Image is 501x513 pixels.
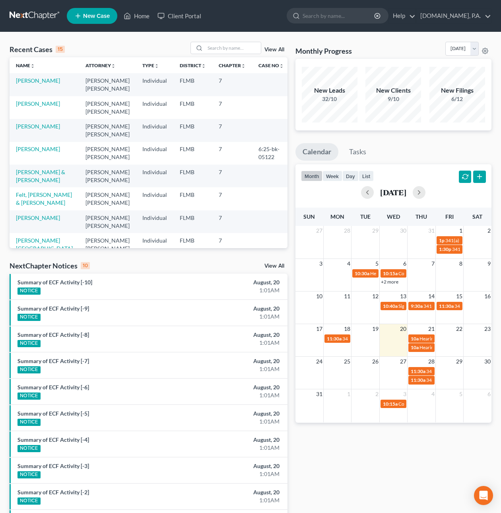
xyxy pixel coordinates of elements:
[153,9,205,23] a: Client Portal
[365,86,421,95] div: New Clients
[17,358,89,364] a: Summary of ECF Activity [-7]
[343,324,351,334] span: 18
[419,344,436,350] span: Hearing
[201,64,206,68] i: unfold_more
[212,210,252,233] td: 7
[402,259,407,268] span: 6
[79,233,136,256] td: [PERSON_NAME] [PERSON_NAME]
[197,305,279,313] div: August, 20
[197,470,279,478] div: 1:01AM
[383,303,398,309] span: 10:40a
[136,96,173,119] td: Individual
[197,313,279,321] div: 1:01AM
[458,389,463,399] span: 5
[431,259,435,268] span: 7
[346,389,351,399] span: 1
[411,344,419,350] span: 10a
[398,303,470,309] span: Signing Date for [PERSON_NAME]
[439,237,445,243] span: 1p
[17,331,89,338] a: Summary of ECF Activity [-8]
[381,279,398,285] a: +2 more
[79,187,136,210] td: [PERSON_NAME] [PERSON_NAME]
[258,62,284,68] a: Case Nounfold_more
[315,291,323,301] span: 10
[487,389,491,399] span: 6
[429,86,485,95] div: New Filings
[30,64,35,68] i: unfold_more
[445,237,477,243] span: 341(a) meeting
[371,226,379,235] span: 29
[17,471,41,478] div: NOTICE
[81,262,90,269] div: 10
[411,377,425,383] span: 11:30a
[17,314,41,321] div: NOTICE
[474,486,493,505] div: Open Intercom Messenger
[375,259,379,268] span: 5
[197,365,279,373] div: 1:01AM
[399,291,407,301] span: 13
[136,119,173,142] td: Individual
[16,169,65,183] a: [PERSON_NAME] & [PERSON_NAME]
[343,291,351,301] span: 11
[212,187,252,210] td: 7
[17,497,41,505] div: NOTICE
[455,291,463,301] span: 15
[439,246,451,252] span: 1:30p
[370,270,387,276] span: Hearing
[17,288,41,295] div: NOTICE
[315,226,323,235] span: 27
[197,383,279,391] div: August, 20
[342,336,374,342] span: 341(a) meeting
[487,226,491,235] span: 2
[79,165,136,187] td: [PERSON_NAME] [PERSON_NAME]
[322,171,342,181] button: week
[17,279,92,286] a: Summary of ECF Activity [-10]
[427,357,435,366] span: 28
[295,46,352,56] h3: Monthly Progress
[426,368,458,374] span: 341(a) meeting
[279,64,284,68] i: unfold_more
[302,86,357,95] div: New Leads
[318,259,323,268] span: 3
[330,213,344,220] span: Mon
[484,291,491,301] span: 16
[205,42,261,54] input: Search by name...
[315,357,323,366] span: 24
[264,263,284,269] a: View All
[416,213,427,220] span: Thu
[427,324,435,334] span: 21
[327,336,342,342] span: 11:30a
[136,210,173,233] td: Individual
[136,165,173,187] td: Individual
[17,340,41,347] div: NOTICE
[458,226,463,235] span: 1
[142,62,159,68] a: Typeunfold_more
[355,270,369,276] span: 10:30a
[371,324,379,334] span: 19
[17,489,89,496] a: Summary of ECF Activity [-2]
[427,291,435,301] span: 14
[180,62,206,68] a: Districtunfold_more
[411,303,423,309] span: 9:30a
[83,13,110,19] span: New Case
[371,291,379,301] span: 12
[219,62,246,68] a: Chapterunfold_more
[136,73,173,96] td: Individual
[295,143,338,161] a: Calendar
[197,462,279,470] div: August, 20
[402,389,407,399] span: 3
[455,324,463,334] span: 22
[16,77,60,84] a: [PERSON_NAME]
[212,233,252,256] td: 7
[484,357,491,366] span: 30
[411,336,419,342] span: 10a
[120,9,153,23] a: Home
[197,418,279,426] div: 1:01AM
[315,324,323,334] span: 17
[173,210,212,233] td: FLMB
[17,366,41,373] div: NOTICE
[383,401,398,407] span: 10:15a
[197,339,279,347] div: 1:01AM
[212,165,252,187] td: 7
[389,9,416,23] a: Help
